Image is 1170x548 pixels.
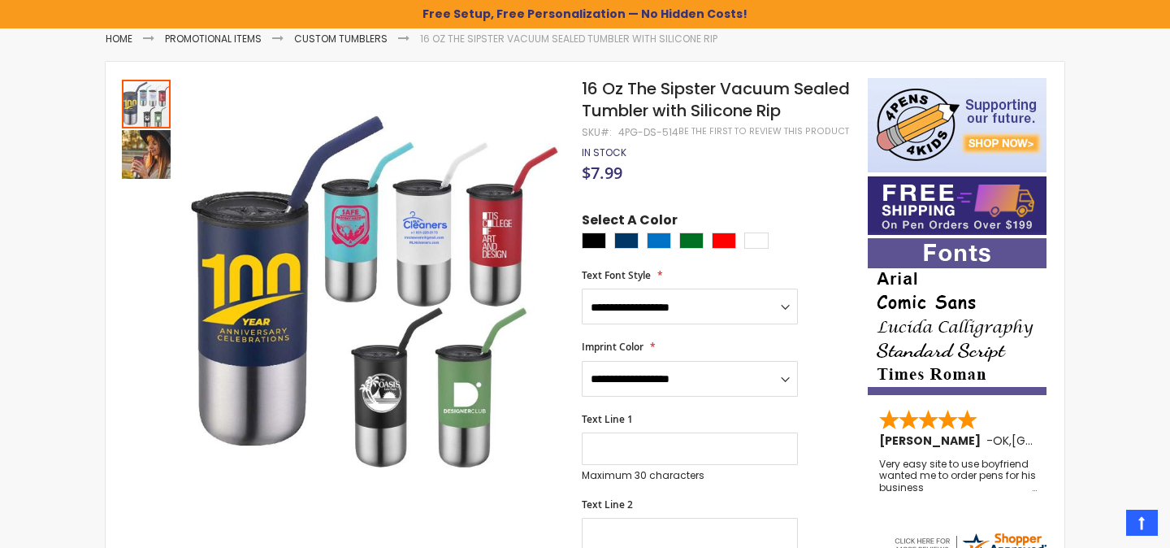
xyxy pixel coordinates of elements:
div: Black [582,233,606,249]
img: 16 Oz The Sipster Vacuum Sealed Tumbler with Silicone Rip [188,102,560,473]
span: OK [993,433,1009,449]
strong: SKU [582,125,612,139]
div: Blue Light [647,233,671,249]
span: Select A Color [582,211,678,233]
div: Navy Blue [614,233,639,249]
span: - , [986,433,1131,449]
span: In stock [582,146,626,159]
span: Text Line 2 [582,498,633,511]
div: Green [679,233,704,249]
span: [PERSON_NAME] [879,433,986,449]
div: 16 Oz The Sipster Vacuum Sealed Tumbler with Silicone Rip [122,128,171,179]
a: Top [1126,510,1158,536]
div: Availability [582,146,626,159]
a: Custom Tumblers [294,32,388,46]
div: 16 Oz The Sipster Vacuum Sealed Tumbler with Silicone Rip [122,78,172,128]
img: 4pens 4 kids [868,78,1046,172]
a: Home [106,32,132,46]
a: Promotional Items [165,32,262,46]
span: $7.99 [582,162,622,184]
span: Text Line 1 [582,412,633,426]
img: 16 Oz The Sipster Vacuum Sealed Tumbler with Silicone Rip [122,130,171,179]
div: Very easy site to use boyfriend wanted me to order pens for his business [879,459,1037,494]
span: Imprint Color [582,340,643,354]
span: 16 Oz The Sipster Vacuum Sealed Tumbler with Silicone Rip [582,77,850,122]
span: Text Font Style [582,268,651,282]
li: 16 Oz The Sipster Vacuum Sealed Tumbler with Silicone Rip [420,33,717,46]
img: Free shipping on orders over $199 [868,176,1046,235]
div: White [744,233,769,249]
span: [GEOGRAPHIC_DATA] [1012,433,1131,449]
div: Red [712,233,736,249]
a: Be the first to review this product [678,125,849,137]
p: Maximum 30 characters [582,469,798,482]
img: font-personalization-examples [868,238,1046,395]
div: 4PG-DS-514 [618,126,678,139]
